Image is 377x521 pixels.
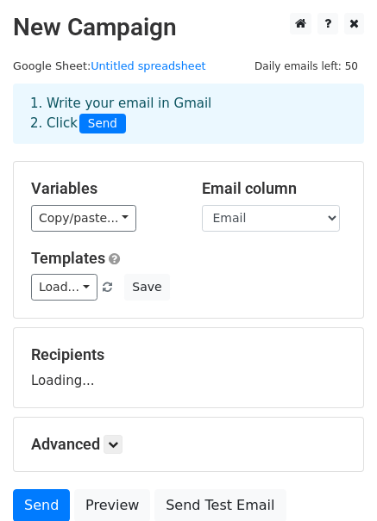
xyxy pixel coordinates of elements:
[13,59,206,72] small: Google Sheet:
[31,274,97,301] a: Load...
[79,114,126,134] span: Send
[124,274,169,301] button: Save
[31,249,105,267] a: Templates
[31,345,346,390] div: Loading...
[31,345,346,364] h5: Recipients
[91,59,205,72] a: Untitled spreadsheet
[31,435,346,454] h5: Advanced
[248,59,364,72] a: Daily emails left: 50
[13,13,364,42] h2: New Campaign
[31,205,136,232] a: Copy/paste...
[202,179,347,198] h5: Email column
[248,57,364,76] span: Daily emails left: 50
[17,94,360,133] div: 1. Write your email in Gmail 2. Click
[31,179,176,198] h5: Variables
